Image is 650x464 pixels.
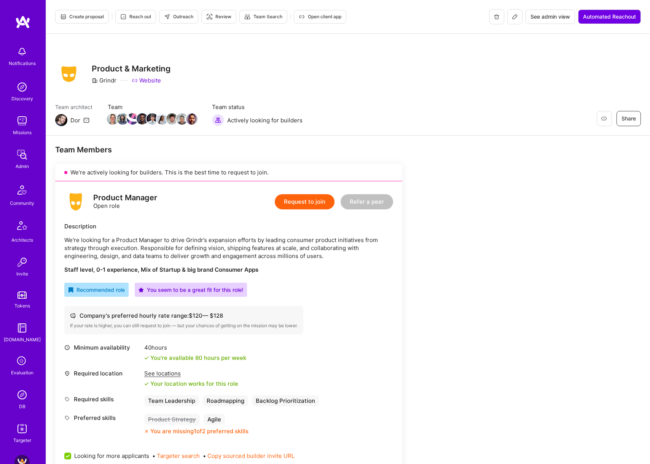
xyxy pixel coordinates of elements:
img: Team Member Avatar [186,113,198,125]
div: You seem to be a great fit for this role! [139,286,243,294]
button: Open client app [294,10,346,24]
img: Skill Targeter [14,421,30,436]
i: icon Clock [64,345,70,350]
span: Looking for more applicants [74,452,149,460]
img: Team Member Avatar [107,113,118,125]
button: Request to join [275,194,335,209]
div: Invite [16,270,28,278]
span: Share [621,115,636,122]
button: Create proposal [55,10,109,24]
button: Review [201,10,236,24]
a: Website [132,76,161,84]
div: Preferred skills [64,414,140,422]
div: Company's preferred hourly rate range: $ 120 — $ 128 [70,312,298,320]
i: icon CloseOrange [144,429,149,434]
img: Community [13,181,31,199]
div: Discovery [11,95,33,103]
img: Team Member Avatar [166,113,178,125]
i: icon Check [144,382,149,386]
div: Your location works for this role [144,380,238,388]
button: Targeter search [157,452,200,460]
img: Invite [14,255,30,270]
img: bell [14,44,30,59]
img: logo [64,190,87,213]
div: Product Strategy [144,414,200,425]
div: If your rate is higher, you can still request to join — but your chances of getting on the missio... [70,323,298,329]
i: icon CompanyGray [92,78,98,84]
img: teamwork [14,113,30,128]
span: • [152,452,200,460]
span: See admin view [531,13,570,21]
div: Missions [13,128,32,136]
h3: Product & Marketing [92,64,170,73]
button: Reach out [115,10,156,24]
span: Reach out [120,13,151,20]
p: We're looking for a Product Manager to drive Grindr’s expansion efforts by leading consumer produ... [64,236,393,260]
span: Team architect [55,103,92,111]
div: We’re actively looking for builders. This is the best time to request to join. [55,164,402,181]
i: icon Targeter [206,14,212,20]
i: icon RecommendedBadge [68,287,73,293]
div: Grindr [92,76,116,84]
div: Notifications [9,59,36,67]
div: Required location [64,369,140,377]
i: icon Tag [64,415,70,421]
i: icon Cash [70,313,76,318]
div: See locations [144,369,238,377]
i: icon Tag [64,396,70,402]
a: Team Member Avatar [157,112,167,125]
img: guide book [14,320,30,336]
span: Create proposal [60,13,104,20]
i: icon PurpleStar [139,287,144,293]
img: admin teamwork [14,147,30,162]
span: Actively looking for builders [227,116,303,124]
button: Copy sourced builder invite URL [207,452,295,460]
div: Recommended role [68,286,125,294]
a: Team Member Avatar [177,112,187,125]
div: Open role [93,194,157,210]
i: icon EyeClosed [601,116,607,122]
div: You're available 80 hours per week [144,354,246,362]
a: Team Member Avatar [187,112,197,125]
img: Architects [13,218,31,236]
button: Team Search [239,10,287,24]
button: Share [617,111,641,126]
span: Open client app [299,13,341,20]
img: Actively looking for builders [212,114,224,126]
img: Team Member Avatar [156,113,168,125]
img: discovery [14,79,30,95]
div: Description [64,222,393,230]
div: Dor [70,116,80,124]
div: 40 hours [144,344,246,352]
i: icon Mail [83,117,89,123]
button: Automated Reachout [578,10,641,24]
div: Backlog Prioritization [252,395,319,406]
div: Team Members [55,145,402,155]
i: icon Check [144,356,149,360]
a: Team Member Avatar [127,112,137,125]
img: Team Architect [55,114,67,126]
div: Admin [16,162,29,170]
div: Targeter [13,436,31,444]
div: You are missing 1 of 2 preferred skills [150,427,249,435]
button: See admin view [526,10,575,24]
a: Team Member Avatar [147,112,157,125]
i: icon Proposal [60,14,66,20]
span: • [203,452,295,460]
div: Evaluation [11,369,33,377]
img: logo [15,15,30,29]
div: Roadmapping [203,395,248,406]
div: Community [10,199,34,207]
i: icon Location [64,371,70,376]
img: Team Member Avatar [127,113,138,125]
img: Team Member Avatar [117,113,128,125]
a: Team Member Avatar [108,112,118,125]
span: Outreach [164,13,193,20]
div: Product Manager [93,194,157,202]
div: Architects [11,236,33,244]
a: Team Member Avatar [167,112,177,125]
a: Team Member Avatar [137,112,147,125]
div: Team Leadership [144,395,199,406]
span: Review [206,13,231,20]
a: Team Member Avatar [118,112,127,125]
